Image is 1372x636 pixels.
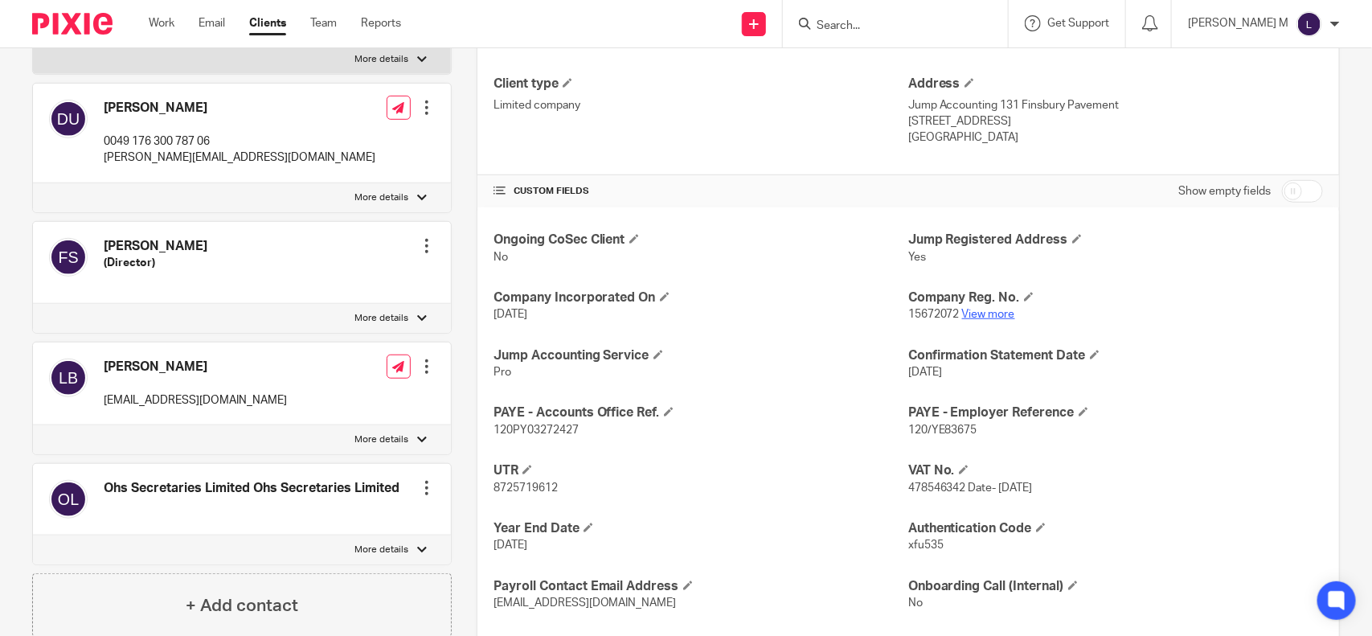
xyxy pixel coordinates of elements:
[104,255,207,271] h5: (Director)
[104,150,375,166] p: [PERSON_NAME][EMAIL_ADDRESS][DOMAIN_NAME]
[908,113,1323,129] p: [STREET_ADDRESS]
[908,129,1323,146] p: [GEOGRAPHIC_DATA]
[494,482,558,494] span: 8725719612
[494,289,908,306] h4: Company Incorporated On
[908,404,1323,421] h4: PAYE - Employer Reference
[494,232,908,248] h4: Ongoing CoSec Client
[908,309,960,320] span: 15672072
[1296,11,1322,37] img: svg%3E
[815,19,960,34] input: Search
[494,540,527,551] span: [DATE]
[104,100,375,117] h4: [PERSON_NAME]
[908,597,923,609] span: No
[186,593,298,618] h4: + Add contact
[199,15,225,31] a: Email
[908,232,1323,248] h4: Jump Registered Address
[104,392,287,408] p: [EMAIL_ADDRESS][DOMAIN_NAME]
[908,289,1323,306] h4: Company Reg. No.
[494,367,511,378] span: Pro
[149,15,174,31] a: Work
[908,462,1323,479] h4: VAT No.
[494,309,527,320] span: [DATE]
[908,520,1323,537] h4: Authentication Code
[494,347,908,364] h4: Jump Accounting Service
[494,76,908,92] h4: Client type
[494,462,908,479] h4: UTR
[49,480,88,519] img: svg%3E
[1047,18,1109,29] span: Get Support
[49,238,88,277] img: svg%3E
[494,425,579,436] span: 120PY03272427
[908,97,1323,113] p: Jump Accounting 131 Finsbury Pavement
[494,404,908,421] h4: PAYE - Accounts Office Ref.
[908,76,1323,92] h4: Address
[908,252,926,263] span: Yes
[908,482,1033,494] span: 478546342 Date- [DATE]
[908,367,942,378] span: [DATE]
[104,359,287,375] h4: [PERSON_NAME]
[494,578,908,595] h4: Payroll Contact Email Address
[494,520,908,537] h4: Year End Date
[908,347,1323,364] h4: Confirmation Statement Date
[49,100,88,138] img: svg%3E
[355,191,409,204] p: More details
[355,312,409,325] p: More details
[49,359,88,397] img: svg%3E
[355,433,409,446] p: More details
[32,13,113,35] img: Pixie
[494,597,677,609] span: [EMAIL_ADDRESS][DOMAIN_NAME]
[494,252,508,263] span: No
[361,15,401,31] a: Reports
[104,238,207,255] h4: [PERSON_NAME]
[310,15,337,31] a: Team
[104,133,375,150] p: 0049 176 300 787 06
[249,15,286,31] a: Clients
[1178,183,1271,199] label: Show empty fields
[908,425,977,436] span: 120/YE83675
[962,309,1015,320] a: View more
[494,97,908,113] p: Limited company
[908,578,1323,595] h4: Onboarding Call (Internal)
[908,540,944,551] span: xfu535
[1188,15,1288,31] p: [PERSON_NAME] M
[104,480,399,497] h4: Ohs Secretaries Limited Ohs Secretaries Limited
[355,53,409,66] p: More details
[494,185,908,198] h4: CUSTOM FIELDS
[355,544,409,556] p: More details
